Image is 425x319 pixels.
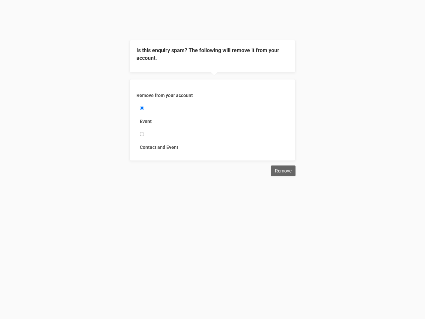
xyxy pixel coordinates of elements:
legend: Is this enquiry spam? The following will remove it from your account. [136,47,289,62]
input: Remove [271,165,296,176]
input: Event [140,106,144,110]
input: Contact and Event [140,132,144,136]
label: Event [140,118,285,125]
label: Contact and Event [140,144,285,151]
label: Remove from your account [136,92,289,99]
